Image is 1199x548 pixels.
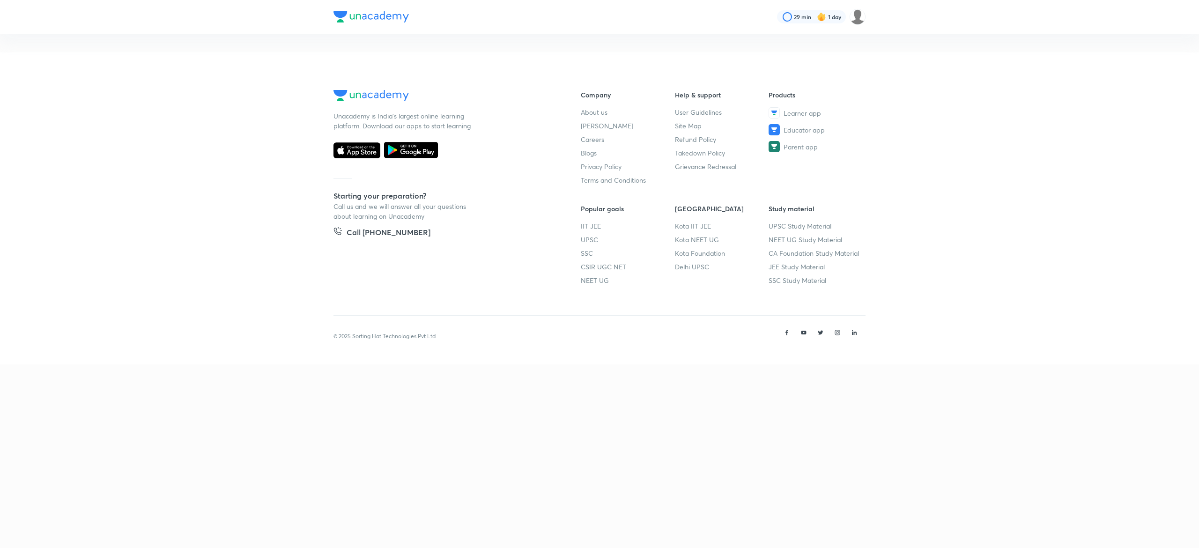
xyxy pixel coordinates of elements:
[769,204,863,214] h6: Study material
[581,204,675,214] h6: Popular goals
[581,221,675,231] a: IIT JEE
[581,175,675,185] a: Terms and Conditions
[333,90,409,101] img: Company Logo
[784,142,818,152] span: Parent app
[769,248,863,258] a: CA Foundation Study Material
[769,107,780,118] img: Learner app
[581,262,675,272] a: CSIR UGC NET
[675,235,769,244] a: Kota NEET UG
[675,134,769,144] a: Refund Policy
[581,148,675,158] a: Blogs
[675,90,769,100] h6: Help & support
[784,108,821,118] span: Learner app
[769,90,863,100] h6: Products
[784,125,825,135] span: Educator app
[675,221,769,231] a: Kota IIT JEE
[769,141,863,152] a: Parent app
[850,9,866,25] img: Nilesh
[769,124,780,135] img: Educator app
[333,201,474,221] p: Call us and we will answer all your questions about learning on Unacademy
[675,248,769,258] a: Kota Foundation
[581,134,675,144] a: Careers
[675,162,769,171] a: Grievance Redressal
[675,148,769,158] a: Takedown Policy
[769,141,780,152] img: Parent app
[581,162,675,171] a: Privacy Policy
[581,235,675,244] a: UPSC
[675,107,769,117] a: User Guidelines
[581,121,675,131] a: [PERSON_NAME]
[769,262,863,272] a: JEE Study Material
[581,275,675,285] a: NEET UG
[769,124,863,135] a: Educator app
[675,121,769,131] a: Site Map
[769,235,863,244] a: NEET UG Study Material
[581,134,604,144] span: Careers
[817,12,826,22] img: streak
[581,248,675,258] a: SSC
[769,275,863,285] a: SSC Study Material
[333,332,436,341] p: © 2025 Sorting Hat Technologies Pvt Ltd
[333,90,551,104] a: Company Logo
[333,190,551,201] h5: Starting your preparation?
[581,90,675,100] h6: Company
[333,227,430,240] a: Call [PHONE_NUMBER]
[333,11,409,22] img: Company Logo
[675,262,769,272] a: Delhi UPSC
[581,107,675,117] a: About us
[769,107,863,118] a: Learner app
[347,227,430,240] h5: Call [PHONE_NUMBER]
[769,221,863,231] a: UPSC Study Material
[333,111,474,131] p: Unacademy is India’s largest online learning platform. Download our apps to start learning
[675,204,769,214] h6: [GEOGRAPHIC_DATA]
